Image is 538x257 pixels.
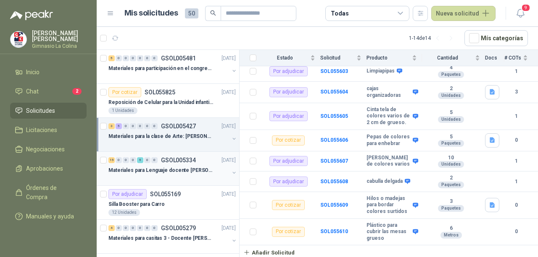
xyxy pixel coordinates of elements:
div: 0 [130,157,136,163]
div: Por cotizar [272,200,305,210]
span: Órdenes de Compra [26,183,79,202]
div: 0 [144,55,150,61]
b: 2 [422,86,480,92]
p: Materiales para casitas 3 - Docente [PERSON_NAME] [108,234,213,242]
a: 3 5 0 0 0 0 0 GSOL005427[DATE] Materiales para la clase de Arte: [PERSON_NAME] [108,121,237,148]
span: Solicitudes [26,106,55,115]
a: Órdenes de Compra [10,180,87,205]
div: 0 [123,123,129,129]
span: Producto [367,55,410,61]
b: 4 [422,65,480,71]
div: Todas [331,9,348,18]
p: Materiales para la clase de Arte: [PERSON_NAME] [108,132,213,140]
span: Inicio [26,67,40,77]
th: Estado [261,50,320,66]
span: Licitaciones [26,125,57,135]
a: 15 0 0 0 5 0 0 GSOL005334[DATE] Materiales para Lenguaje docente [PERSON_NAME] [108,155,237,182]
a: SOL055610 [320,228,348,234]
div: Paquetes [438,71,464,78]
div: Paquetes [438,140,464,147]
a: SOL055603 [320,68,348,74]
div: 0 [130,225,136,231]
a: Manuales y ayuda [10,208,87,224]
p: Silla Booster para Carro [108,200,165,208]
div: 0 [144,123,150,129]
div: Por cotizar [108,87,141,97]
div: 1 - 14 de 14 [409,31,458,45]
b: 1 [504,178,528,186]
div: Metros [440,232,462,239]
b: Plástico para cubrir las mesas grueso [367,222,411,242]
span: Chat [26,87,39,96]
span: 2 [72,88,82,95]
b: 1 [504,157,528,165]
div: Por cotizar [272,227,305,237]
th: Cantidad [422,50,485,66]
div: Por adjudicar [269,177,308,187]
a: SOL055605 [320,113,348,119]
a: SOL055608 [320,179,348,184]
a: Aprobaciones [10,161,87,177]
p: Materiales para Lenguaje docente [PERSON_NAME] [108,166,213,174]
span: Estado [261,55,309,61]
button: Nueva solicitud [431,6,496,21]
div: 0 [151,157,158,163]
b: 5 [422,134,480,140]
th: Producto [367,50,422,66]
div: Por adjudicar [269,111,308,121]
div: 5 [137,157,143,163]
div: 0 [151,123,158,129]
b: [PERSON_NAME] de colores varios [367,155,411,168]
p: SOL055169 [150,191,181,197]
div: 0 [130,55,136,61]
b: 0 [504,136,528,144]
span: Aprobaciones [26,164,63,173]
p: Reposición de Celular para la Unidad infantil (con forro, y vidrio protector) [108,99,213,106]
p: GSOL005279 [161,225,196,231]
div: Paquetes [438,205,464,212]
a: Licitaciones [10,122,87,138]
div: 0 [137,123,143,129]
b: 10 [422,155,480,161]
p: [DATE] [222,190,236,198]
p: GSOL005334 [161,157,196,163]
a: SOL055607 [320,158,348,164]
a: SOL055604 [320,89,348,95]
a: Negociaciones [10,141,87,157]
b: cajas organizadoras [367,86,411,99]
img: Logo peakr [10,10,53,20]
div: 4 [108,225,115,231]
div: Por adjudicar [108,189,147,199]
b: 1 [504,67,528,75]
div: 15 [108,157,115,163]
p: [DATE] [222,88,236,96]
span: 50 [185,8,198,18]
p: Gimnasio La Colina [32,44,87,49]
a: Solicitudes [10,103,87,119]
th: Solicitud [320,50,367,66]
p: Materiales para participación en el congreso, UI [108,65,213,73]
b: 0 [504,228,528,236]
b: Hilos o madejas para bordar colores surtidos [367,195,411,215]
p: [DATE] [222,55,236,62]
div: 0 [116,55,122,61]
div: Por adjudicar [269,87,308,97]
span: Solicitud [320,55,355,61]
span: Cantidad [422,55,473,61]
img: Company Logo [11,31,26,47]
div: 0 [116,157,122,163]
div: 0 [137,55,143,61]
a: SOL055606 [320,137,348,143]
a: 5 0 0 0 0 0 0 GSOL005481[DATE] Materiales para participación en el congreso, UI [108,53,237,80]
div: 12 Unidades [108,209,140,216]
a: SOL055609 [320,202,348,208]
a: Chat2 [10,83,87,99]
button: Mís categorías [464,30,528,46]
div: Unidades [438,116,464,123]
div: 5 [116,123,122,129]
